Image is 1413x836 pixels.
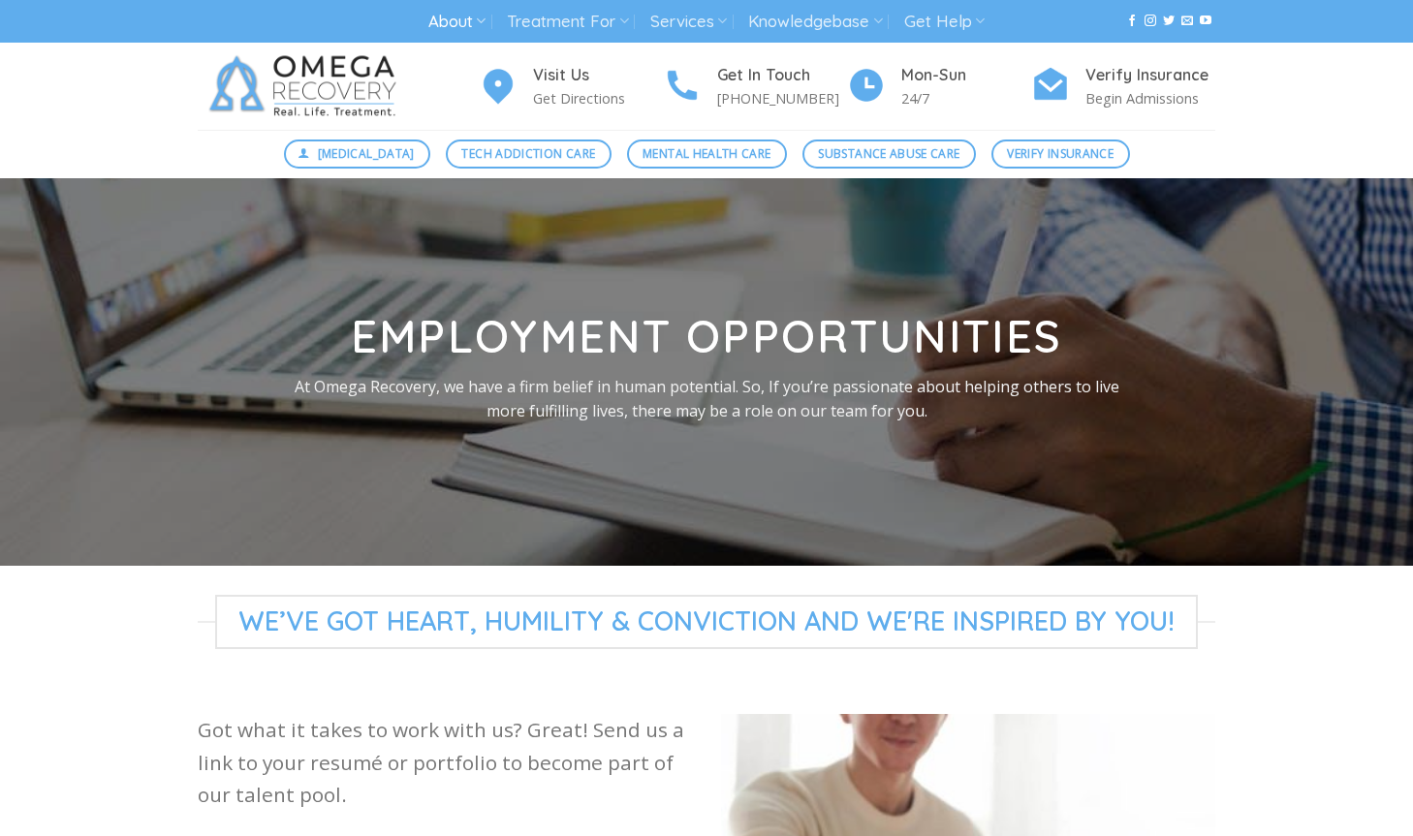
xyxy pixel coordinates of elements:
span: Verify Insurance [1007,144,1114,163]
span: We’ve Got Heart, Humility & Conviction and We're Inspired by You! [215,595,1198,649]
a: Follow on Facebook [1126,15,1138,28]
a: Follow on Twitter [1163,15,1175,28]
a: Knowledgebase [748,4,882,40]
a: [MEDICAL_DATA] [284,139,431,169]
p: Get Directions [533,87,663,109]
a: Get In Touch [PHONE_NUMBER] [663,63,847,110]
h4: Mon-Sun [901,63,1031,88]
span: [MEDICAL_DATA] [318,144,415,163]
a: Tech Addiction Care [446,139,612,169]
p: 24/7 [901,87,1031,109]
a: Substance Abuse Care [802,139,976,169]
a: About [428,4,486,40]
img: Omega Recovery [198,43,416,130]
strong: Employment opportunities [351,308,1063,364]
a: Visit Us Get Directions [479,63,663,110]
a: Mental Health Care [627,139,787,169]
a: Treatment For [507,4,628,40]
h4: Get In Touch [717,63,847,88]
a: Send us an email [1181,15,1193,28]
p: [PHONE_NUMBER] [717,87,847,109]
p: At Omega Recovery, we have a firm belief in human potential. So, If you’re passionate about helpi... [288,374,1125,423]
a: Verify Insurance Begin Admissions [1031,63,1215,110]
p: Begin Admissions [1085,87,1215,109]
a: Services [650,4,727,40]
h4: Verify Insurance [1085,63,1215,88]
a: Follow on Instagram [1145,15,1156,28]
span: Mental Health Care [643,144,770,163]
a: Follow on YouTube [1200,15,1211,28]
span: Tech Addiction Care [461,144,595,163]
span: Substance Abuse Care [818,144,959,163]
p: Got what it takes to work with us? Great! Send us a link to your resumé or portfolio to become pa... [198,714,692,811]
a: Verify Insurance [991,139,1130,169]
a: Get Help [904,4,985,40]
h4: Visit Us [533,63,663,88]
